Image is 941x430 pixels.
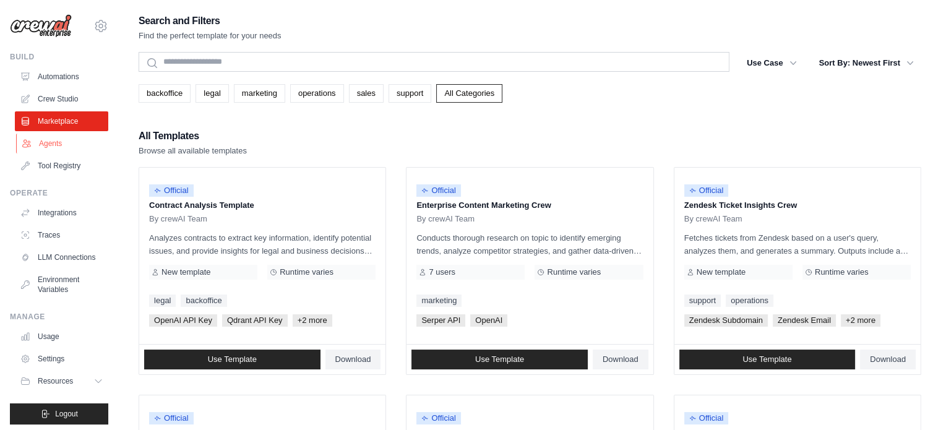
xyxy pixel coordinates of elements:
[222,314,288,327] span: Qdrant API Key
[139,84,191,103] a: backoffice
[416,199,643,212] p: Enterprise Content Marketing Crew
[10,312,108,322] div: Manage
[139,30,281,42] p: Find the perfect template for your needs
[10,188,108,198] div: Operate
[234,84,285,103] a: marketing
[293,314,332,327] span: +2 more
[860,350,916,369] a: Download
[280,267,333,277] span: Runtime varies
[55,409,78,419] span: Logout
[15,89,108,109] a: Crew Studio
[879,371,941,430] iframe: Chat Widget
[416,412,461,424] span: Official
[773,314,836,327] span: Zendesk Email
[196,84,228,103] a: legal
[325,350,381,369] a: Download
[10,14,72,38] img: Logo
[15,67,108,87] a: Automations
[411,350,588,369] a: Use Template
[593,350,648,369] a: Download
[181,295,226,307] a: backoffice
[10,52,108,62] div: Build
[684,214,742,224] span: By crewAI Team
[208,355,257,364] span: Use Template
[161,267,210,277] span: New template
[603,355,638,364] span: Download
[742,355,791,364] span: Use Template
[15,203,108,223] a: Integrations
[475,355,524,364] span: Use Template
[416,295,462,307] a: marketing
[139,127,247,145] h2: All Templates
[547,267,601,277] span: Runtime varies
[684,231,911,257] p: Fetches tickets from Zendesk based on a user's query, analyzes them, and generates a summary. Out...
[684,184,729,197] span: Official
[149,214,207,224] span: By crewAI Team
[815,267,869,277] span: Runtime varies
[15,156,108,176] a: Tool Registry
[416,314,465,327] span: Serper API
[684,314,768,327] span: Zendesk Subdomain
[144,350,320,369] a: Use Template
[38,376,73,386] span: Resources
[15,247,108,267] a: LLM Connections
[15,371,108,391] button: Resources
[679,350,856,369] a: Use Template
[16,134,110,153] a: Agents
[739,52,804,74] button: Use Case
[416,214,475,224] span: By crewAI Team
[139,12,281,30] h2: Search and Filters
[470,314,507,327] span: OpenAI
[416,184,461,197] span: Official
[149,412,194,424] span: Official
[389,84,431,103] a: support
[149,314,217,327] span: OpenAI API Key
[697,267,745,277] span: New template
[335,355,371,364] span: Download
[870,355,906,364] span: Download
[15,111,108,131] a: Marketplace
[684,295,721,307] a: support
[416,231,643,257] p: Conducts thorough research on topic to identify emerging trends, analyze competitor strategies, a...
[15,327,108,346] a: Usage
[15,349,108,369] a: Settings
[10,403,108,424] button: Logout
[349,84,384,103] a: sales
[139,145,247,157] p: Browse all available templates
[684,199,911,212] p: Zendesk Ticket Insights Crew
[684,412,729,424] span: Official
[15,225,108,245] a: Traces
[290,84,344,103] a: operations
[149,184,194,197] span: Official
[15,270,108,299] a: Environment Variables
[841,314,880,327] span: +2 more
[726,295,773,307] a: operations
[149,295,176,307] a: legal
[149,231,376,257] p: Analyzes contracts to extract key information, identify potential issues, and provide insights fo...
[429,267,455,277] span: 7 users
[436,84,502,103] a: All Categories
[812,52,921,74] button: Sort By: Newest First
[149,199,376,212] p: Contract Analysis Template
